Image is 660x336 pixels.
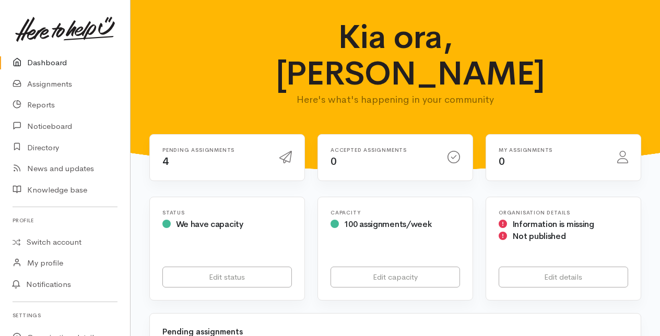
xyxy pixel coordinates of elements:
h6: Accepted assignments [331,147,435,153]
span: 0 [331,155,337,168]
h6: Settings [13,308,117,322]
span: 0 [499,155,505,168]
h6: Pending assignments [162,147,267,153]
h6: Organisation Details [499,210,628,215]
a: Edit details [499,267,628,288]
h6: Profile [13,213,117,227]
span: Not published [512,231,566,242]
h6: Capacity [331,210,460,215]
span: 4 [162,155,169,168]
h6: Status [162,210,292,215]
a: Edit status [162,267,292,288]
p: Here's what's happening in your community [276,92,515,107]
span: 100 assignments/week [344,219,432,230]
a: Edit capacity [331,267,460,288]
h6: My assignments [499,147,605,153]
span: Information is missing [512,219,594,230]
span: We have capacity [176,219,243,230]
h1: Kia ora, [PERSON_NAME] [276,19,515,92]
